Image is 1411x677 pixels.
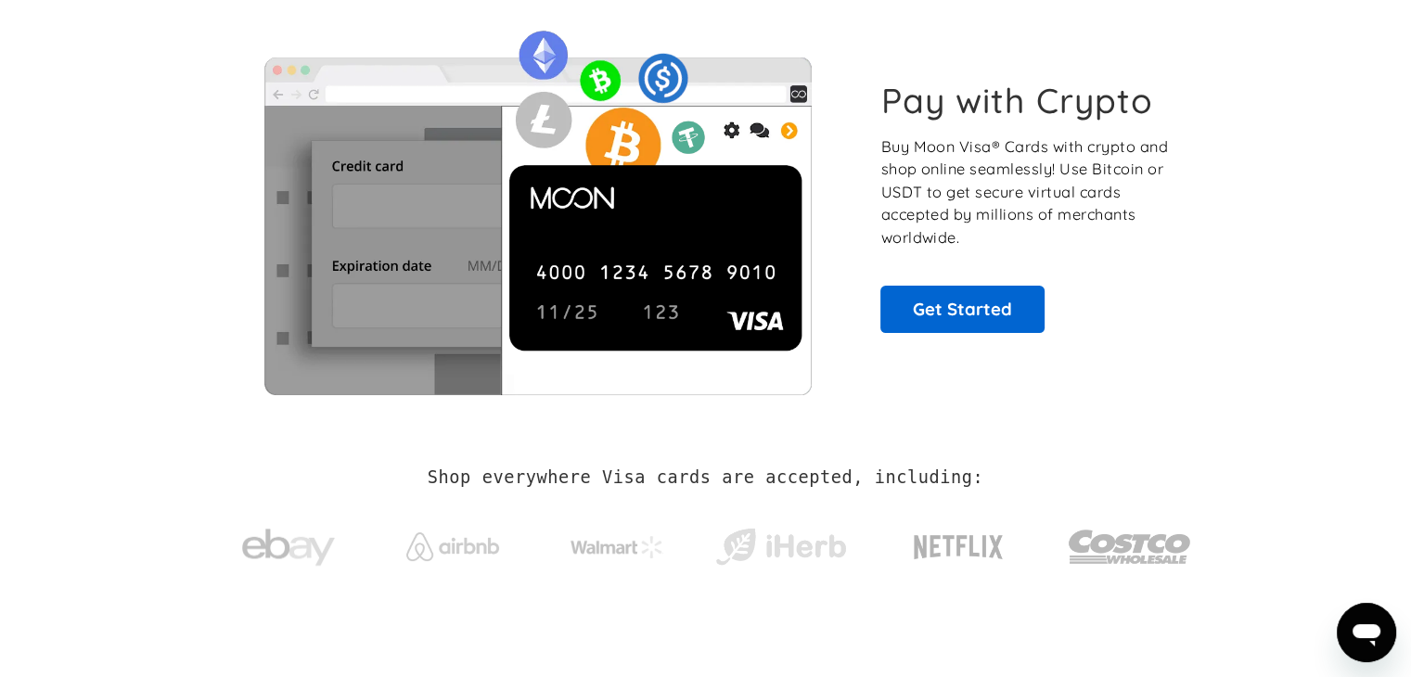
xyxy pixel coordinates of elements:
a: Get Started [880,286,1045,332]
a: iHerb [712,505,850,581]
a: Costco [1068,493,1192,591]
a: Netflix [876,505,1042,580]
h1: Pay with Crypto [880,80,1153,121]
a: Walmart [547,517,686,568]
a: ebay [220,500,358,586]
img: iHerb [712,523,850,571]
img: Walmart [571,536,663,558]
p: Buy Moon Visa® Cards with crypto and shop online seamlessly! Use Bitcoin or USDT to get secure vi... [880,135,1171,249]
img: ebay [242,518,335,577]
img: Moon Cards let you spend your crypto anywhere Visa is accepted. [220,18,855,394]
img: Airbnb [406,532,499,561]
a: Airbnb [383,514,521,570]
img: Netflix [912,524,1005,570]
img: Costco [1068,512,1192,581]
iframe: Botón para iniciar la ventana de mensajería [1337,603,1396,662]
h2: Shop everywhere Visa cards are accepted, including: [428,467,983,488]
